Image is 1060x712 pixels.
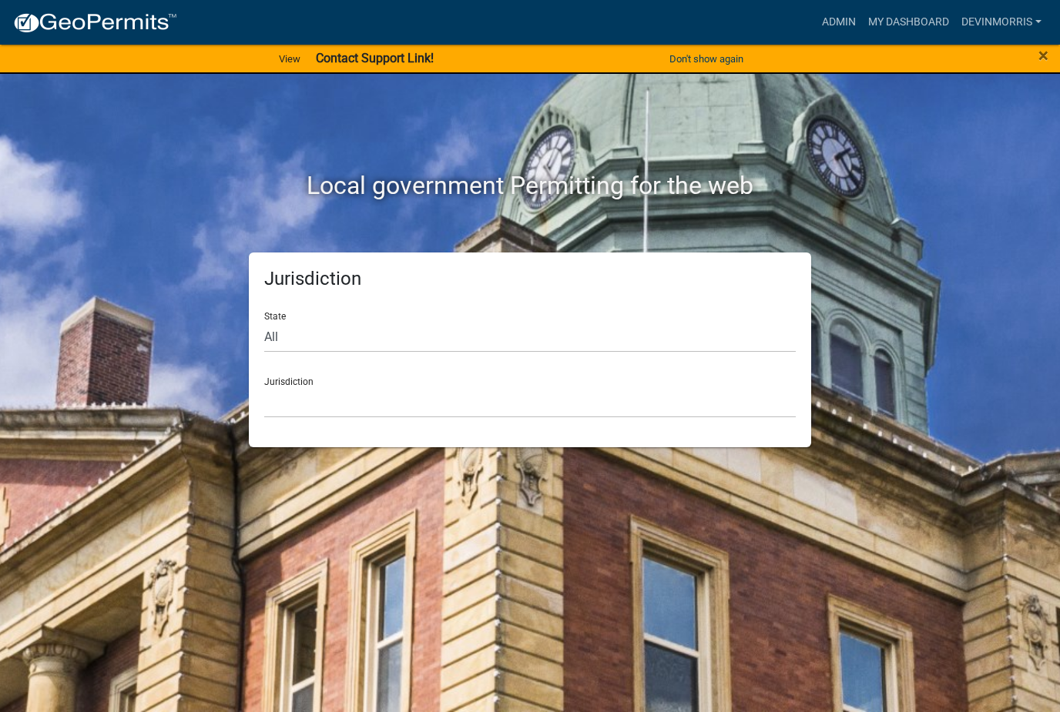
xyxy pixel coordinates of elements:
[862,8,955,37] a: My Dashboard
[663,46,750,72] button: Don't show again
[316,51,434,65] strong: Contact Support Link!
[1038,45,1048,66] span: ×
[955,8,1048,37] a: Devinmorris
[816,8,862,37] a: Admin
[102,171,958,200] h2: Local government Permitting for the web
[273,46,307,72] a: View
[264,268,796,290] h5: Jurisdiction
[1038,46,1048,65] button: Close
